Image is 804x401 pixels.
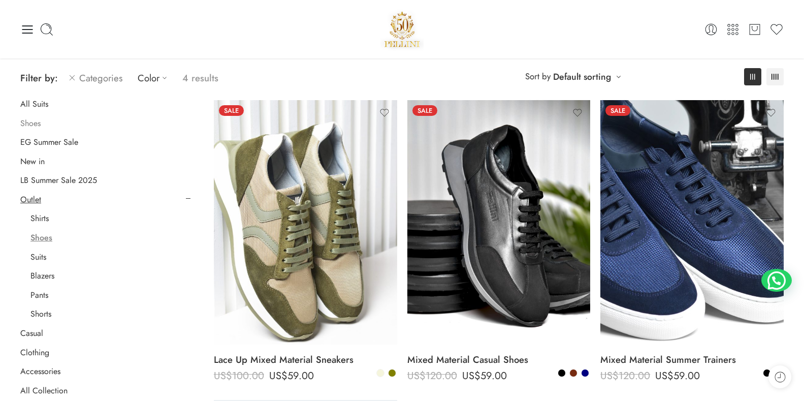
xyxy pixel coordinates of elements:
[20,71,58,85] span: Filter by:
[138,66,172,90] a: Color
[20,118,41,129] a: Shoes
[182,66,218,90] p: 4 results
[407,368,457,383] bdi: 120.00
[762,368,771,378] a: Black
[30,233,52,243] a: Shoes
[553,70,611,84] a: Default sorting
[30,271,54,281] a: Blazers
[20,99,48,109] a: All Suits
[388,368,397,378] a: Olive
[20,157,45,167] a: New in
[20,348,49,358] a: Clothing
[20,366,60,377] a: Accessories
[605,105,630,116] span: Sale
[20,386,68,396] a: All Collection
[655,368,673,383] span: US$
[30,290,48,300] a: Pants
[581,368,590,378] a: Navy
[20,137,78,147] a: EG Summer Sale
[20,195,41,205] a: Outlet
[769,22,784,37] a: Wishlist
[68,66,122,90] a: Categories
[219,105,244,116] span: Sale
[600,368,619,383] span: US$
[462,368,507,383] bdi: 59.00
[600,350,784,370] a: Mixed Material Summer Trainers
[462,368,480,383] span: US$
[412,105,437,116] span: Sale
[214,368,232,383] span: US$
[525,68,551,85] span: Sort by
[20,175,97,186] a: LB Summer Sale 2025
[380,8,424,51] img: Pellini
[214,368,264,383] bdi: 100.00
[20,328,43,338] a: Casual
[30,252,46,262] a: Suits
[704,22,718,37] a: Login / Register
[600,368,650,383] bdi: 120.00
[269,368,314,383] bdi: 59.00
[376,368,385,378] a: Beige
[407,350,591,370] a: Mixed Material Casual Shoes
[407,368,426,383] span: US$
[557,368,566,378] a: Black
[269,368,287,383] span: US$
[655,368,700,383] bdi: 59.00
[30,213,49,224] a: Shirts
[569,368,578,378] a: Brown
[748,22,762,37] a: Cart
[214,350,397,370] a: Lace Up Mixed Material Sneakers
[380,8,424,51] a: Pellini -
[30,309,51,319] a: Shorts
